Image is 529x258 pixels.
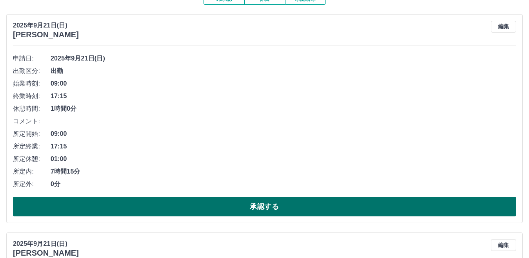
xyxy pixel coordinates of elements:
span: 休憩時間: [13,104,51,113]
span: 09:00 [51,129,516,139]
span: 出勤 [51,66,516,76]
span: 所定終業: [13,142,51,151]
h3: [PERSON_NAME] [13,30,79,39]
span: 所定休憩: [13,154,51,164]
span: 2025年9月21日(日) [51,54,516,63]
span: コメント: [13,117,51,126]
span: 1時間0分 [51,104,516,113]
button: 編集 [491,21,516,33]
p: 2025年9月21日(日) [13,21,79,30]
span: 終業時刻: [13,91,51,101]
h3: [PERSON_NAME] [13,249,79,258]
span: 始業時刻: [13,79,51,88]
button: 承認する [13,197,516,216]
p: 2025年9月21日(日) [13,239,79,249]
span: 17:15 [51,91,516,101]
span: 01:00 [51,154,516,164]
span: 09:00 [51,79,516,88]
span: 出勤区分: [13,66,51,76]
span: 所定内: [13,167,51,176]
span: 0分 [51,179,516,189]
span: 申請日: [13,54,51,63]
button: 編集 [491,239,516,251]
span: 所定外: [13,179,51,189]
span: 17:15 [51,142,516,151]
span: 所定開始: [13,129,51,139]
span: 7時間15分 [51,167,516,176]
